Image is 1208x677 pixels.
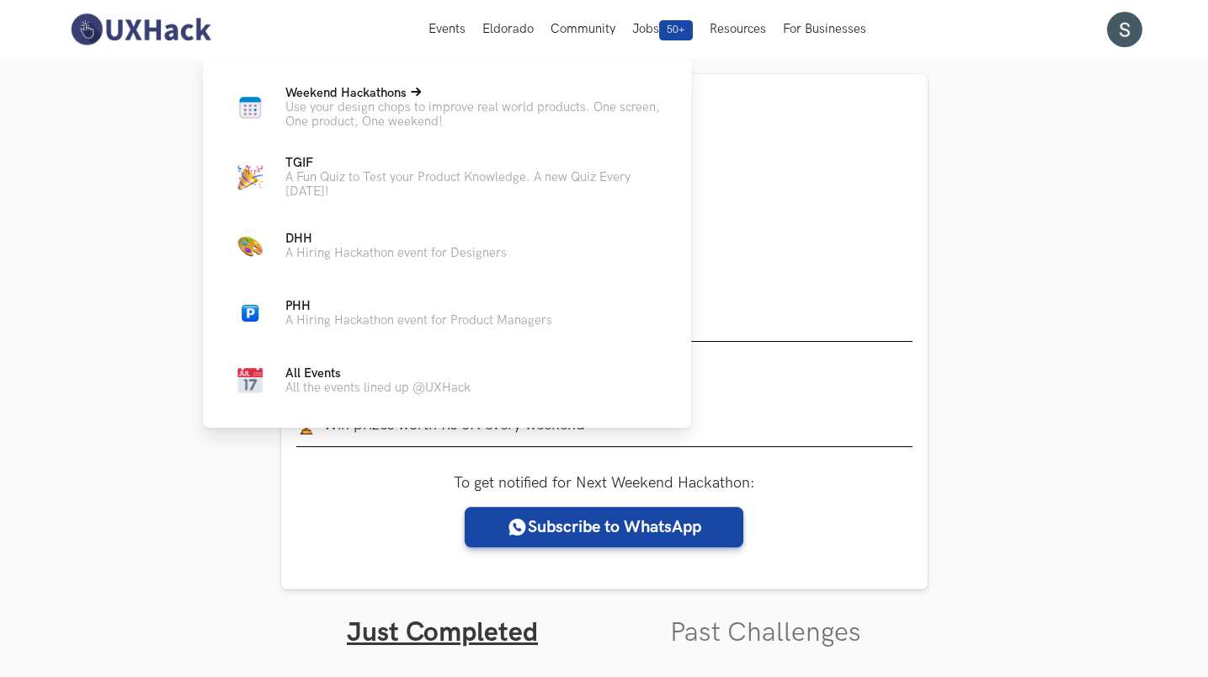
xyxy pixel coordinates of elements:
p: All the events lined up @UXHack [285,381,471,395]
p: A Fun Quiz to Test your Product Knowledge. A new Quiz Every [DATE]! [285,170,664,199]
img: Color Palette [237,233,263,259]
span: 50+ [659,20,693,40]
a: Party capTGIFA Fun Quiz to Test your Product Knowledge. A new Quiz Every [DATE]! [230,156,664,199]
span: All Events [285,366,341,381]
a: Color PaletteDHHA Hiring Hackathon event for Designers [230,226,664,266]
img: Calendar [237,368,263,393]
img: Parking [242,305,258,322]
a: ParkingPHHA Hiring Hackathon event for Product Managers [230,293,664,333]
span: Weekend Hackathons [285,86,407,100]
span: PHH [285,299,311,313]
span: TGIF [285,156,313,170]
a: Subscribe to WhatsApp [465,507,743,547]
p: A Hiring Hackathon event for Designers [285,246,507,260]
img: Calendar new [237,95,263,120]
p: Use your design chops to improve real world products. One screen, One product, One weekend! [285,100,664,129]
ul: Tabs Interface [281,589,928,649]
p: A Hiring Hackathon event for Product Managers [285,313,552,328]
a: CalendarAll EventsAll the events lined up @UXHack [230,360,664,401]
span: DHH [285,232,312,246]
img: Your profile pic [1107,12,1142,47]
img: UXHack-logo.png [66,12,216,47]
img: Party cap [237,165,263,190]
a: Just Completed [347,616,538,649]
a: Past Challenges [670,616,861,649]
a: Calendar newWeekend HackathonsUse your design chops to improve real world products. One screen, O... [230,86,664,129]
label: To get notified for Next Weekend Hackathon: [454,474,755,492]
